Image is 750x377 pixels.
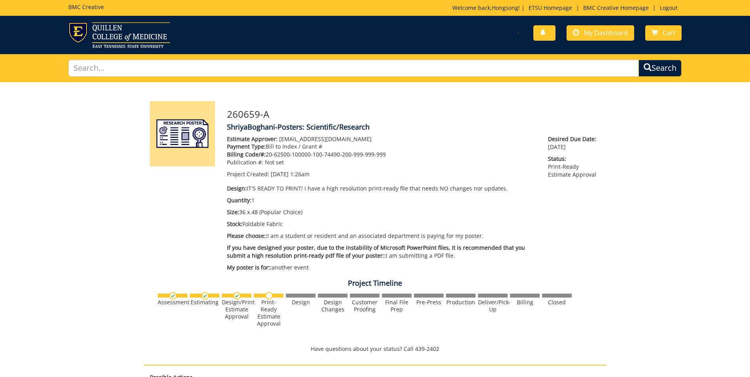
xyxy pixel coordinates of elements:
[190,299,219,306] div: Estimating
[567,25,634,41] a: My Dashboard
[286,299,315,306] div: Design
[382,299,412,313] div: Final File Prep
[478,299,508,313] div: Deliver/Pick-Up
[227,123,601,131] h4: ShriyaBoghani-Posters: Scientific/Research
[144,279,606,287] h4: Project Timeline
[227,208,239,216] span: Size:
[227,109,601,119] h3: 260659-A
[350,299,380,313] div: Customer Proofing
[227,151,266,158] span: Billing Code/#:
[584,28,628,37] span: My Dashboard
[265,292,273,300] img: no
[227,135,537,143] p: [EMAIL_ADDRESS][DOMAIN_NAME]
[68,60,639,77] input: Search...
[227,185,247,192] span: Design:
[525,4,576,11] a: ETSU Homepage
[227,244,537,260] p: I am submitting a PDF file.
[548,135,600,143] span: Desired Due Date:
[645,25,682,41] a: Cart
[227,151,537,158] p: 20-62500-100000-100-74490-200-999-999-999
[227,158,263,166] span: Publication #:
[227,264,272,271] span: My poster is for::
[271,170,310,178] span: [DATE] 1:26am
[227,244,525,259] span: If you have designed your poster, due to the instability of Microsoft PowerPoint files, it is rec...
[144,345,606,353] p: Have questions about your status? Call 439-2402
[227,232,267,239] span: Please choose::
[201,292,209,300] img: checkmark
[446,299,476,306] div: Production
[663,28,675,37] span: Cart
[510,299,540,306] div: Billing
[548,135,600,151] p: [DATE]
[265,158,284,166] span: Not set
[542,299,572,306] div: Closed
[227,143,266,150] span: Payment Type:
[169,292,177,300] img: checkmark
[227,196,251,204] span: Quantity:
[227,220,537,228] p: Foldable Fabric
[222,299,251,320] div: Design/Print Estimate Approval
[227,143,537,151] p: Bill to Index / Grant #
[227,208,537,216] p: 36 x 48 (Popular Choice)
[452,4,682,12] p: Welcome back, ! | | |
[548,155,600,163] span: Status:
[150,101,215,166] img: Product featured image
[68,4,104,10] h5: BMC Creative
[68,22,170,48] img: ETSU logo
[414,299,444,306] div: Pre-Press
[227,196,537,204] p: 1
[158,299,187,306] div: Assessment
[227,232,537,240] p: I am a student or resident and an associated department is paying for my poster.
[227,220,242,228] span: Stock:
[656,4,682,11] a: Logout
[227,264,537,271] p: another event
[227,170,269,178] span: Project Created:
[227,185,537,192] p: IT'S READY TO PRINT! I have a high resolution print-ready file that needs NO changes nor updates.
[233,292,241,300] img: checkmark
[254,299,283,327] div: Print-Ready Estimate Approval
[318,299,348,313] div: Design Changes
[639,60,682,77] button: Search
[492,4,518,11] a: Hongsong
[579,4,653,11] a: BMC Creative Homepage
[548,155,600,179] p: Print-Ready Estimate Approval
[227,135,278,143] span: Estimate Approver:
